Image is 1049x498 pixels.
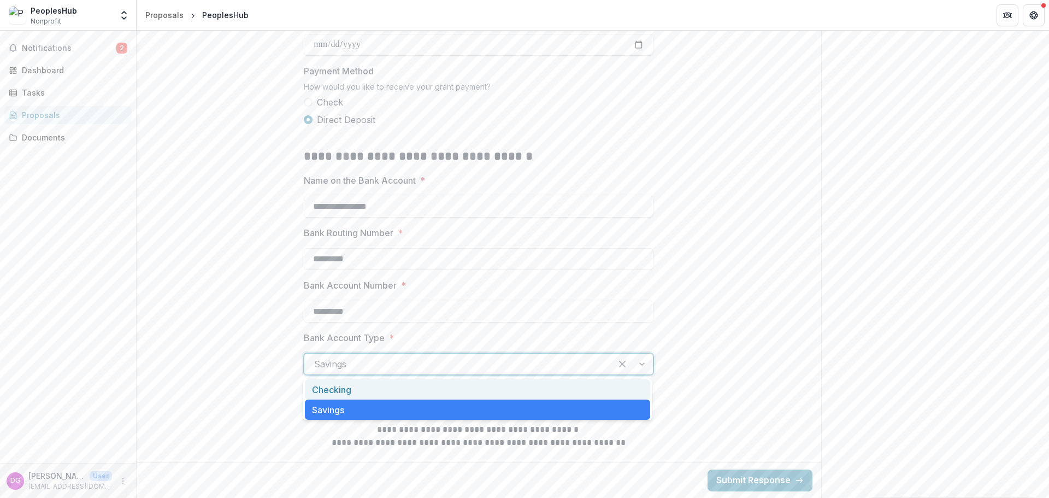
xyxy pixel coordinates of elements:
[4,61,132,79] a: Dashboard
[304,82,653,96] div: How would you like to receive your grant payment?
[1023,4,1045,26] button: Get Help
[305,379,650,400] div: Checking
[997,4,1018,26] button: Partners
[708,470,812,491] button: Submit Response
[4,39,132,57] button: Notifications2
[303,379,652,420] div: Select options list
[22,132,123,143] div: Documents
[317,113,375,126] span: Direct Deposit
[10,477,21,484] div: Dustin Gibson
[22,109,123,121] div: Proposals
[304,331,385,344] p: Bank Account Type
[9,7,26,24] img: PeoplesHub
[90,471,112,481] p: User
[202,9,249,21] div: PeoplesHub
[4,84,132,102] a: Tasks
[141,7,253,23] nav: breadcrumb
[28,470,85,482] p: [PERSON_NAME]
[317,96,343,109] span: Check
[304,279,397,292] p: Bank Account Number
[22,87,123,98] div: Tasks
[304,65,374,78] p: Payment Method
[116,4,132,26] button: Open entity switcher
[141,7,188,23] a: Proposals
[4,106,132,124] a: Proposals
[305,400,650,420] div: Savings
[614,355,631,373] div: Clear selected options
[31,5,77,16] div: PeoplesHub
[304,174,416,187] p: Name on the Bank Account
[22,44,116,53] span: Notifications
[116,474,129,488] button: More
[116,43,127,54] span: 2
[304,226,393,239] p: Bank Routing Number
[145,9,184,21] div: Proposals
[28,482,112,491] p: [EMAIL_ADDRESS][DOMAIN_NAME]
[22,65,123,76] div: Dashboard
[4,128,132,147] a: Documents
[31,16,61,26] span: Nonprofit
